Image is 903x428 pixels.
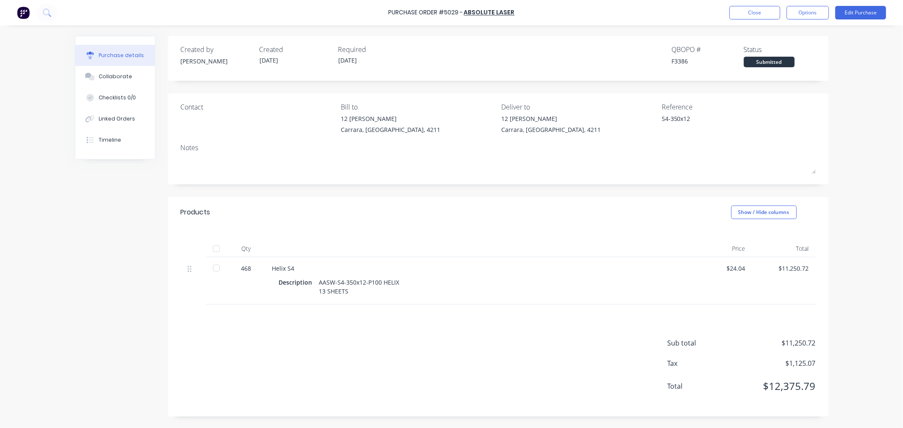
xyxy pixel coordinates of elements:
[75,129,155,151] button: Timeline
[759,264,809,273] div: $11,250.72
[668,381,731,391] span: Total
[319,276,400,297] div: AASW-S4-350x12-P100 HELIX 13 SHEETS
[99,52,144,59] div: Purchase details
[464,8,515,17] a: Absolute Laser
[99,136,121,144] div: Timeline
[731,206,797,219] button: Show / Hide columns
[338,44,410,55] div: Required
[787,6,829,19] button: Options
[696,264,746,273] div: $24.04
[668,338,731,348] span: Sub total
[181,102,335,112] div: Contact
[181,143,816,153] div: Notes
[731,338,816,348] span: $11,250.72
[234,264,259,273] div: 468
[744,44,816,55] div: Status
[731,379,816,394] span: $12,375.79
[181,57,253,66] div: [PERSON_NAME]
[99,73,132,80] div: Collaborate
[181,207,210,217] div: Products
[672,57,744,66] div: F3386
[389,8,463,17] div: Purchase Order #5029 -
[731,358,816,368] span: $1,125.07
[75,66,155,87] button: Collaborate
[689,240,752,257] div: Price
[260,44,331,55] div: Created
[279,276,319,288] div: Description
[17,6,30,19] img: Factory
[668,358,731,368] span: Tax
[341,125,440,134] div: Carrara, [GEOGRAPHIC_DATA], 4211
[99,115,135,123] div: Linked Orders
[341,114,440,123] div: 12 [PERSON_NAME]
[744,57,795,67] div: Submitted
[181,44,253,55] div: Created by
[75,87,155,108] button: Checklists 0/0
[227,240,265,257] div: Qty
[835,6,886,19] button: Edit Purchase
[341,102,495,112] div: Bill to
[272,264,682,273] div: Helix S4
[662,102,816,112] div: Reference
[501,114,601,123] div: 12 [PERSON_NAME]
[75,45,155,66] button: Purchase details
[729,6,780,19] button: Close
[672,44,744,55] div: QBO PO #
[99,94,136,102] div: Checklists 0/0
[662,114,768,133] textarea: S4-350x12
[501,102,655,112] div: Deliver to
[752,240,816,257] div: Total
[75,108,155,129] button: Linked Orders
[501,125,601,134] div: Carrara, [GEOGRAPHIC_DATA], 4211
